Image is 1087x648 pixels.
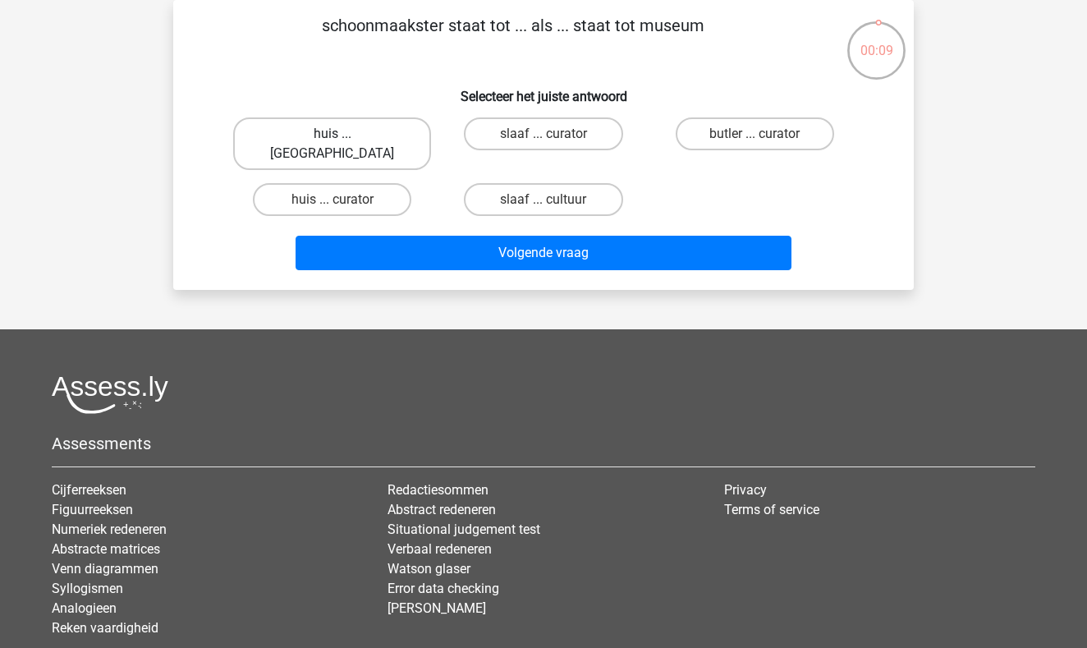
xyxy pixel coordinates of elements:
label: huis ... curator [253,183,411,216]
label: slaaf ... curator [464,117,622,150]
label: butler ... curator [676,117,834,150]
label: huis ... [GEOGRAPHIC_DATA] [233,117,431,170]
a: Terms of service [724,502,819,517]
p: schoonmaakster staat tot ... als ... staat tot museum [200,13,826,62]
a: Verbaal redeneren [388,541,492,557]
a: Redactiesommen [388,482,488,498]
a: Abstract redeneren [388,502,496,517]
h6: Selecteer het juiste antwoord [200,76,887,104]
button: Volgende vraag [296,236,792,270]
label: slaaf ... cultuur [464,183,622,216]
a: Abstracte matrices [52,541,160,557]
a: Cijferreeksen [52,482,126,498]
h5: Assessments [52,434,1035,453]
a: Watson glaser [388,561,470,577]
a: Numeriek redeneren [52,522,167,537]
a: Analogieen [52,600,117,616]
a: Reken vaardigheid [52,620,158,636]
div: 00:09 [846,20,907,61]
a: Privacy [724,482,767,498]
img: Assessly logo [52,375,168,414]
a: Figuurreeksen [52,502,133,517]
a: Situational judgement test [388,522,540,537]
a: Error data checking [388,581,499,596]
a: Venn diagrammen [52,561,158,577]
a: [PERSON_NAME] [388,600,486,616]
a: Syllogismen [52,581,123,596]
